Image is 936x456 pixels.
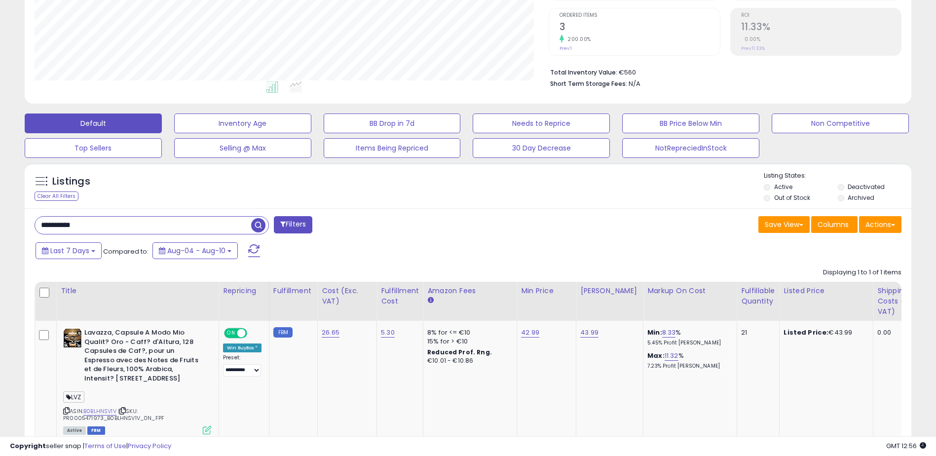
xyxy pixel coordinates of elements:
[225,329,237,338] span: ON
[647,351,665,360] b: Max:
[167,246,225,256] span: Aug-04 - Aug-10
[764,171,911,181] p: Listing States:
[63,391,84,403] span: LVZ
[63,426,86,435] span: All listings currently available for purchase on Amazon
[381,286,419,306] div: Fulfillment Cost
[223,343,262,352] div: Win BuyBox *
[818,220,849,229] span: Columns
[521,286,572,296] div: Min Price
[811,216,858,233] button: Columns
[560,21,719,35] h2: 3
[647,328,662,337] b: Min:
[473,114,610,133] button: Needs to Reprice
[877,328,925,337] div: 0.00
[84,328,204,385] b: Lavazza, Capsule A Modo Mio Qualit? Oro - Caff? d'Altura, 128 Capsules de Caf?, pour un Espresso ...
[647,351,729,370] div: %
[427,337,509,346] div: 15% for > €10
[741,36,761,43] small: 0.00%
[647,328,729,346] div: %
[61,286,215,296] div: Title
[741,328,772,337] div: 21
[87,426,105,435] span: FBM
[564,36,591,43] small: 200.00%
[823,268,901,277] div: Displaying 1 to 1 of 1 items
[324,114,461,133] button: BB Drop in 7d
[629,79,640,88] span: N/A
[10,441,46,451] strong: Copyright
[427,348,492,356] b: Reduced Prof. Rng.
[324,138,461,158] button: Items Being Repriced
[25,114,162,133] button: Default
[784,286,869,296] div: Listed Price
[550,68,617,76] b: Total Inventory Value:
[274,216,312,233] button: Filters
[473,138,610,158] button: 30 Day Decrease
[174,114,311,133] button: Inventory Age
[580,328,599,338] a: 43.99
[521,328,539,338] a: 42.99
[784,328,865,337] div: €43.99
[741,45,765,51] small: Prev: 11.33%
[741,13,901,18] span: ROI
[647,286,733,296] div: Markup on Cost
[560,45,572,51] small: Prev: 1
[643,282,737,321] th: The percentage added to the cost of goods (COGS) that forms the calculator for Min & Max prices.
[647,363,729,370] p: 7.23% Profit [PERSON_NAME]
[647,340,729,346] p: 5.45% Profit [PERSON_NAME]
[741,21,901,35] h2: 11.33%
[848,193,874,202] label: Archived
[662,328,676,338] a: 8.33
[35,191,78,201] div: Clear All Filters
[246,329,262,338] span: OFF
[859,216,901,233] button: Actions
[758,216,810,233] button: Save View
[427,357,509,365] div: €10.01 - €10.86
[128,441,171,451] a: Privacy Policy
[580,286,639,296] div: [PERSON_NAME]
[83,407,116,416] a: B0BLHNSV1V
[52,175,90,189] h5: Listings
[273,327,293,338] small: FBM
[665,351,678,361] a: 11.32
[36,242,102,259] button: Last 7 Days
[560,13,719,18] span: Ordered Items
[25,138,162,158] button: Top Sellers
[84,441,126,451] a: Terms of Use
[152,242,238,259] button: Aug-04 - Aug-10
[877,286,928,317] div: Shipping Costs (Exc. VAT)
[848,183,885,191] label: Deactivated
[886,441,926,451] span: 2025-08-18 12:56 GMT
[50,246,89,256] span: Last 7 Days
[63,407,164,422] span: | SKU: PR0005471973_B0BLHNSV1V_0N_FPF
[103,247,149,256] span: Compared to:
[10,442,171,451] div: seller snap | |
[784,328,828,337] b: Listed Price:
[427,286,513,296] div: Amazon Fees
[772,114,909,133] button: Non Competitive
[622,138,759,158] button: NotRepreciedInStock
[622,114,759,133] button: BB Price Below Min
[381,328,395,338] a: 5.30
[174,138,311,158] button: Selling @ Max
[427,296,433,305] small: Amazon Fees.
[741,286,775,306] div: Fulfillable Quantity
[550,79,627,88] b: Short Term Storage Fees:
[550,66,894,77] li: €560
[774,183,792,191] label: Active
[774,193,810,202] label: Out of Stock
[322,328,339,338] a: 26.65
[322,286,373,306] div: Cost (Exc. VAT)
[63,328,82,348] img: 51dP9HHZgkL._SL40_.jpg
[223,354,262,377] div: Preset:
[273,286,313,296] div: Fulfillment
[223,286,265,296] div: Repricing
[427,328,509,337] div: 8% for <= €10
